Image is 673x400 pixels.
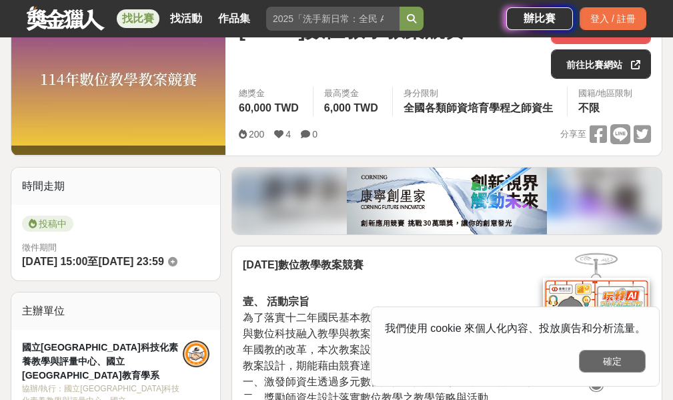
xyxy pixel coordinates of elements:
strong: [DATE]數位教學教案競賽 [243,259,364,270]
a: 前往比賽網站 [551,49,651,79]
a: 找比賽 [117,9,159,28]
div: 登入 / 註冊 [580,7,646,30]
span: [DATE] 23:59 [98,256,163,267]
span: 不限 [578,102,600,114]
span: 至 [87,256,98,267]
div: 國籍/地區限制 [578,87,633,100]
span: 0 [312,129,317,140]
input: 2025「洗手新日常：全民 ALL IN」洗手歌全台徵選 [266,7,400,31]
div: 主辦單位 [11,292,220,330]
strong: 壹、 活動宗旨 [243,296,309,307]
div: 時間走期 [11,168,220,205]
span: 投稿中 [22,216,73,232]
div: 國立[GEOGRAPHIC_DATA]科技化素養教學與評量中心、國立[GEOGRAPHIC_DATA]教育學系 [22,341,183,383]
span: [DATE] 15:00 [22,256,87,267]
span: 4 [285,129,291,140]
span: 為了落實十二年國民基本教育課程綱要中的 AI 與數位科技融入教學，師資生需具備AI 與數位科技融入教學與教案設計的實務能力。為使師資生未來擔任教職時，能因應十二年國教的改革，本次教案設計競賽邀請... [243,312,648,371]
a: 作品集 [213,9,255,28]
span: 分享至 [560,124,586,144]
img: c50a62b6-2858-4067-87c4-47b9904c1966.png [347,168,547,234]
a: 辦比賽 [506,7,573,30]
span: 徵件期間 [22,242,57,252]
span: 全國各類師資培育學程之師資生 [404,102,553,114]
img: d2146d9a-e6f6-4337-9592-8cefde37ba6b.png [543,278,650,367]
span: 200 [249,129,264,140]
span: 我們使用 cookie 來個人化內容、投放廣告和分析流量。 [385,323,646,334]
button: 確定 [579,350,646,373]
span: 最高獎金 [324,87,382,100]
span: 一、激發師資生透過多元數位媒介融入特定領域教學之課程創新。 [243,376,552,387]
a: 找活動 [165,9,207,28]
span: 總獎金 [239,87,302,100]
img: Cover Image [11,13,225,146]
span: 60,000 TWD [239,102,299,114]
span: 6,000 TWD [324,102,378,114]
div: 身分限制 [404,87,556,100]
